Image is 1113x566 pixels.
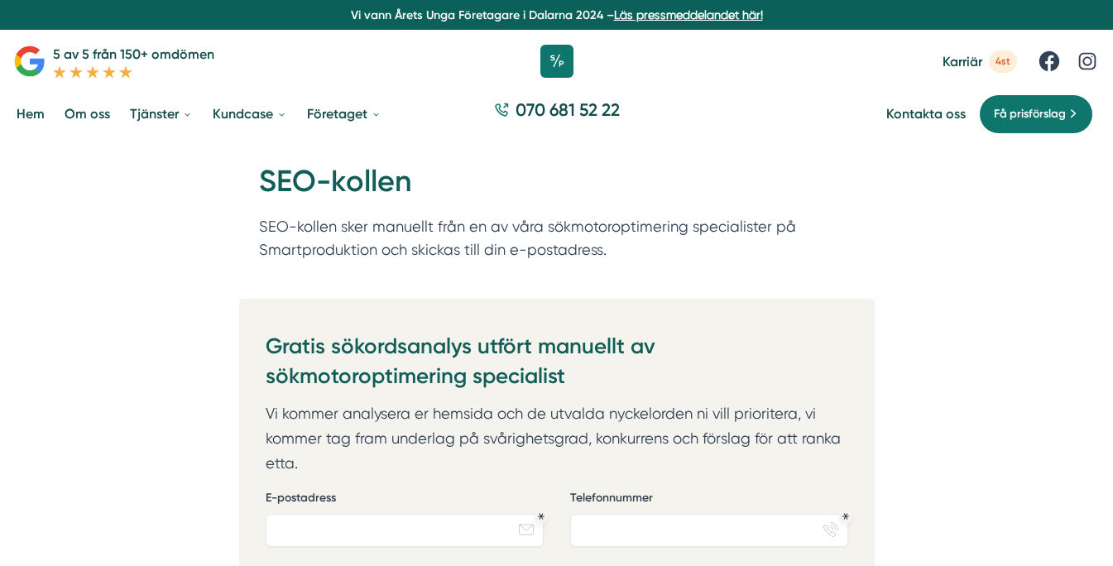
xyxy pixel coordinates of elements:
a: Läs pressmeddelandet här! [614,8,763,22]
a: Karriär 4st [943,50,1017,73]
p: SEO-kollen sker manuellt från en av våra sökmotoroptimering specialister på Smartproduktion och s... [259,215,855,271]
a: Kontakta oss [886,106,966,122]
span: 4st [989,50,1017,73]
p: Vi kommer analysera er hemsida och de utvalda nyckelorden ni vill prioritera, vi kommer tag fram ... [266,401,848,475]
a: Företaget [304,93,385,135]
p: 5 av 5 från 150+ omdömen [53,44,214,65]
a: Kundcase [209,93,290,135]
div: Obligatoriskt [538,513,545,520]
a: Om oss [61,93,113,135]
label: Telefonnummer [570,490,848,511]
a: 070 681 52 22 [487,98,626,130]
a: Få prisförslag [979,94,1093,134]
p: Vi vann Årets Unga Företagare i Dalarna 2024 – [7,7,1106,23]
h3: Gratis sökordsanalys utfört manuellt av sökmotoroptimering specialist [266,325,848,402]
div: Obligatoriskt [842,513,849,520]
h1: SEO-kollen [259,161,855,215]
span: Karriär [943,54,982,70]
span: 070 681 52 22 [516,98,620,122]
label: E-postadress [266,490,544,511]
a: Hem [13,93,48,135]
a: Tjänster [127,93,196,135]
span: Få prisförslag [994,105,1066,123]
